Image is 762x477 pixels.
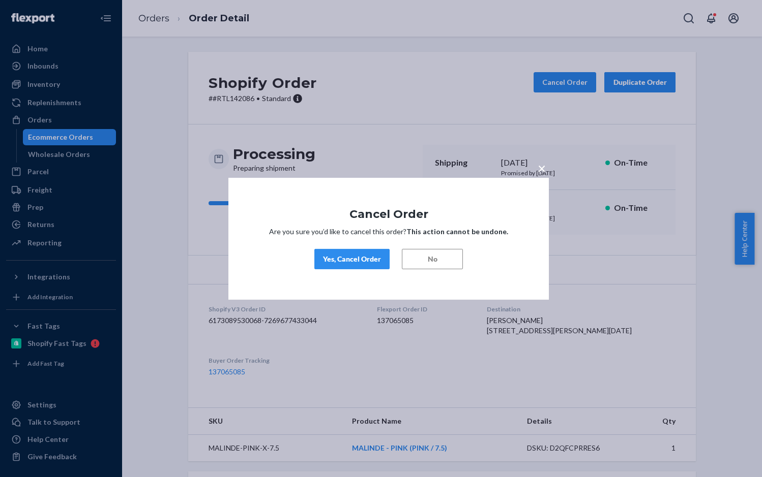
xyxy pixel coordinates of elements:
button: No [402,249,463,269]
strong: This action cannot be undone. [406,227,508,236]
p: Are you sure you’d like to cancel this order? [259,227,518,237]
button: Yes, Cancel Order [314,249,390,269]
h1: Cancel Order [259,208,518,220]
div: Yes, Cancel Order [323,254,381,264]
span: × [538,159,546,176]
